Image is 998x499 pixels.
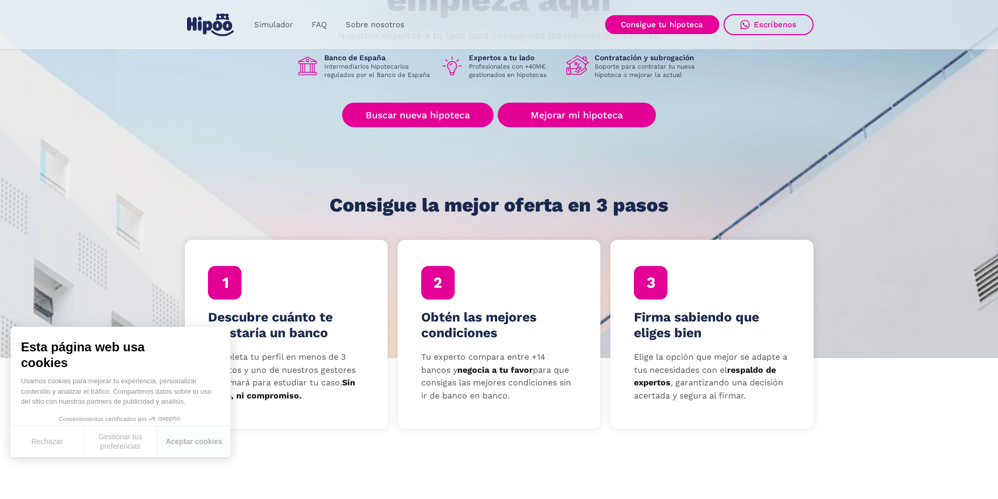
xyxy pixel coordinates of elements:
[457,365,533,375] strong: negocia a tu favor
[723,14,814,35] a: Escríbenos
[634,309,790,341] h4: Firma sabiendo que eliges bien
[208,351,364,403] p: Completa tu perfil en menos de 3 minutos y uno de nuestros gestores te llamará para estudiar tu c...
[754,20,797,29] div: Escríbenos
[605,15,719,34] a: Consigue tu hipoteca
[469,62,558,79] p: Profesionales con +40M€ gestionados en hipotecas
[208,309,364,341] h4: Descubre cuánto te prestaría un banco
[245,15,302,35] a: Simulador
[302,15,336,35] a: FAQ
[421,309,577,341] h4: Obtén las mejores condiciones
[595,53,703,62] h1: Contratación y subrogación
[208,378,355,401] strong: Sin coste, ni compromiso.
[634,351,790,403] p: Elige la opción que mejor se adapte a tus necesidades con el , garantizando una decisión acertada...
[330,195,668,216] h1: Consigue la mejor oferta en 3 pasos
[498,103,655,127] a: Mejorar mi hipoteca
[324,62,432,79] p: Intermediarios hipotecarios regulados por el Banco de España
[185,9,236,40] a: home
[469,53,558,62] h1: Expertos a tu lado
[421,351,577,403] p: Tu experto compara entre +14 bancos y para que consigas las mejores condiciones sin ir de banco e...
[595,62,703,79] p: Soporte para contratar tu nueva hipoteca o mejorar la actual
[342,103,493,127] a: Buscar nueva hipoteca
[336,15,414,35] a: Sobre nosotros
[324,53,432,62] h1: Banco de España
